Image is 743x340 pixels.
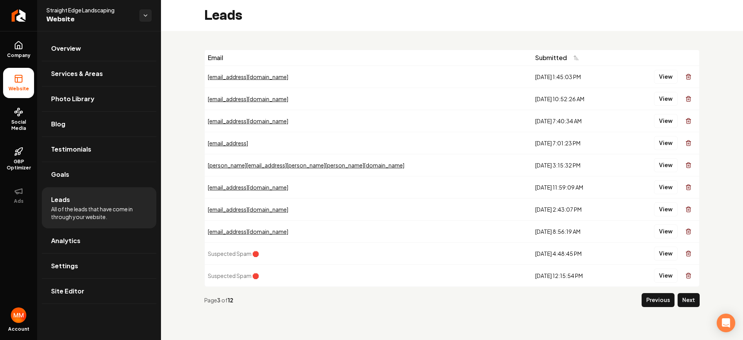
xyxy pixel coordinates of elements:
[654,136,678,150] button: View
[654,92,678,106] button: View
[654,247,678,261] button: View
[654,269,678,283] button: View
[654,70,678,84] button: View
[42,228,156,253] a: Analytics
[5,86,32,92] span: Website
[3,119,34,131] span: Social Media
[208,161,529,169] div: [PERSON_NAME][EMAIL_ADDRESS][PERSON_NAME][PERSON_NAME][DOMAIN_NAME]
[51,236,80,245] span: Analytics
[3,35,34,65] a: Company
[654,202,678,216] button: View
[535,73,618,81] div: [DATE] 1:45:03 PM
[208,272,259,279] span: Suspected Spam 🛑
[208,250,259,257] span: Suspected Spam 🛑
[11,198,27,204] span: Ads
[208,139,529,147] div: [EMAIL_ADDRESS]
[8,326,29,332] span: Account
[51,195,70,204] span: Leads
[204,8,242,23] h2: Leads
[228,297,233,304] strong: 12
[12,9,26,22] img: Rebolt Logo
[535,250,618,257] div: [DATE] 4:48:45 PM
[42,86,156,111] a: Photo Library
[654,114,678,128] button: View
[535,139,618,147] div: [DATE] 7:01:23 PM
[11,307,26,323] button: Open user button
[221,297,228,304] span: of
[42,137,156,162] a: Testimonials
[51,119,65,129] span: Blog
[535,272,618,280] div: [DATE] 12:15:54 PM
[42,279,156,304] a: Site Editor
[678,293,700,307] button: Next
[3,101,34,138] a: Social Media
[535,183,618,191] div: [DATE] 11:59:09 AM
[535,228,618,235] div: [DATE] 8:56:19 AM
[3,141,34,177] a: GBP Optimizer
[42,36,156,61] a: Overview
[4,52,34,59] span: Company
[654,180,678,194] button: View
[51,145,91,154] span: Testimonials
[535,51,584,65] button: Submitted
[3,180,34,211] button: Ads
[208,205,529,213] div: [EMAIL_ADDRESS][DOMAIN_NAME]
[654,224,678,238] button: View
[717,314,735,332] div: Open Intercom Messenger
[535,117,618,125] div: [DATE] 7:40:34 AM
[51,44,81,53] span: Overview
[208,183,529,191] div: [EMAIL_ADDRESS][DOMAIN_NAME]
[42,254,156,278] a: Settings
[204,297,217,304] span: Page
[51,205,147,221] span: All of the leads that have come in through your website.
[42,61,156,86] a: Services & Areas
[51,170,69,179] span: Goals
[208,53,529,62] div: Email
[11,307,26,323] img: Matthew Meyer
[208,73,529,81] div: [EMAIL_ADDRESS][DOMAIN_NAME]
[654,158,678,172] button: View
[51,261,78,271] span: Settings
[535,95,618,103] div: [DATE] 10:52:26 AM
[3,159,34,171] span: GBP Optimizer
[535,205,618,213] div: [DATE] 2:43:07 PM
[535,161,618,169] div: [DATE] 3:15:32 PM
[208,228,529,235] div: [EMAIL_ADDRESS][DOMAIN_NAME]
[42,112,156,136] a: Blog
[642,293,675,307] button: Previous
[208,117,529,125] div: [EMAIL_ADDRESS][DOMAIN_NAME]
[42,162,156,187] a: Goals
[46,6,133,14] span: Straight Edge Landscaping
[51,69,103,78] span: Services & Areas
[217,297,221,304] strong: 3
[535,53,567,62] span: Submitted
[51,286,84,296] span: Site Editor
[46,14,133,25] span: Website
[51,94,94,104] span: Photo Library
[208,95,529,103] div: [EMAIL_ADDRESS][DOMAIN_NAME]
